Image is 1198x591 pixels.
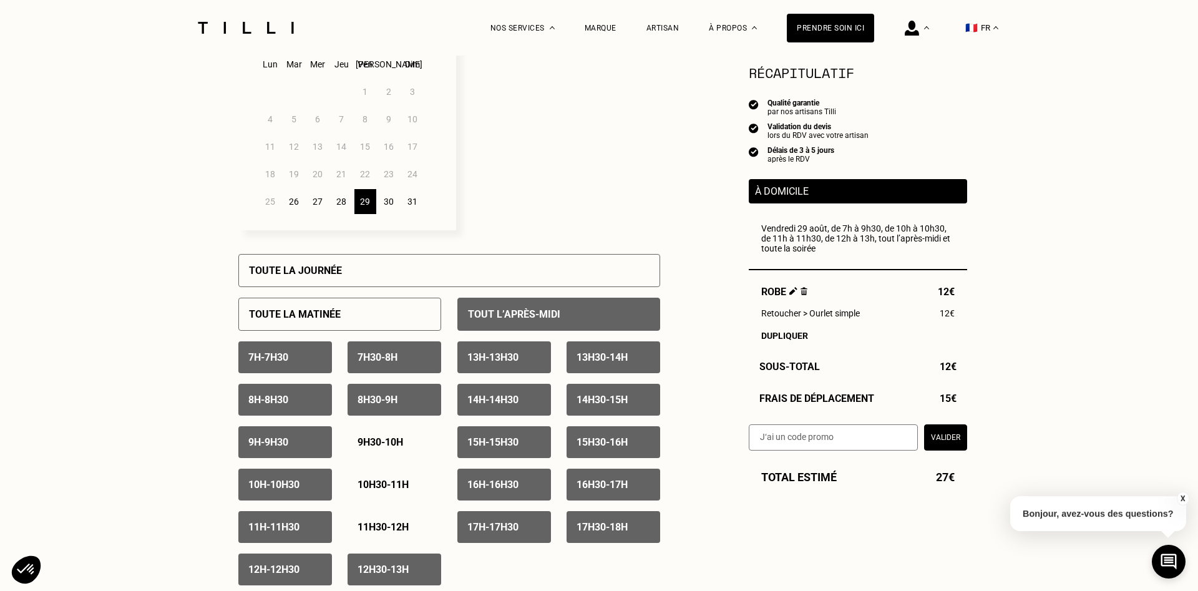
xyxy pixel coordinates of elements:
p: 11h - 11h30 [248,521,299,533]
p: Bonjour, avez-vous des questions? [1010,496,1186,531]
p: 9h30 - 10h [358,436,403,448]
img: Éditer [789,287,797,295]
img: Supprimer [801,287,807,295]
p: 10h30 - 11h [358,479,409,491]
p: 12h - 12h30 [248,564,299,575]
p: Toute la matinée [249,308,341,320]
p: 12h30 - 13h [358,564,409,575]
div: par nos artisans Tilli [767,107,836,116]
div: 27 [307,189,329,214]
img: icône connexion [905,21,919,36]
input: J‘ai un code promo [749,424,918,451]
div: 26 [283,189,305,214]
p: 15h30 - 16h [577,436,628,448]
a: Artisan [646,24,679,32]
div: Total estimé [749,471,967,484]
div: Sous-Total [749,361,967,373]
div: 31 [402,189,424,214]
p: 7h - 7h30 [248,351,288,363]
p: 8h30 - 9h [358,394,397,406]
a: Marque [585,24,616,32]
p: Tout l’après-midi [468,308,560,320]
span: 15€ [940,393,957,404]
button: Valider [924,424,967,451]
div: Vendredi 29 août, de 7h à 9h30, de 10h à 10h30, de 11h à 11h30, de 12h à 13h, tout l’après-midi e... [761,223,955,253]
span: 27€ [936,471,955,484]
span: 🇫🇷 [965,22,978,34]
span: 12€ [940,308,955,318]
button: X [1176,492,1189,506]
p: 16h - 16h30 [467,479,519,491]
p: À domicile [755,185,961,197]
p: 7h30 - 8h [358,351,397,363]
p: 13h30 - 14h [577,351,628,363]
div: 28 [331,189,353,214]
p: Sélectionnez plusieurs dates et plusieurs créneaux pour obtenir un rendez vous dans les plus bref... [456,2,660,230]
span: Retoucher > Ourlet simple [761,308,860,318]
img: menu déroulant [993,26,998,29]
div: Dupliquer [761,331,955,341]
div: lors du RDV avec votre artisan [767,131,869,140]
span: Robe [761,286,807,298]
p: 16h30 - 17h [577,479,628,491]
img: Menu déroulant [550,26,555,29]
img: icon list info [749,122,759,134]
span: 12€ [938,286,955,298]
img: Menu déroulant à propos [752,26,757,29]
div: 30 [378,189,400,214]
p: 8h - 8h30 [248,394,288,406]
section: Récapitulatif [749,62,967,83]
p: Toute la journée [249,265,342,276]
img: icon list info [749,146,759,157]
div: Validation du devis [767,122,869,131]
div: 29 [354,189,376,214]
p: 14h30 - 15h [577,394,628,406]
p: 17h - 17h30 [467,521,519,533]
p: 14h - 14h30 [467,394,519,406]
div: Frais de déplacement [749,393,967,404]
p: 13h - 13h30 [467,351,519,363]
span: 12€ [940,361,957,373]
p: 15h - 15h30 [467,436,519,448]
div: Délais de 3 à 5 jours [767,146,834,155]
img: Menu déroulant [924,26,929,29]
p: 10h - 10h30 [248,479,299,491]
p: 17h30 - 18h [577,521,628,533]
div: Qualité garantie [767,99,836,107]
p: 11h30 - 12h [358,521,409,533]
a: Prendre soin ici [787,14,874,42]
img: icon list info [749,99,759,110]
p: 9h - 9h30 [248,436,288,448]
div: après le RDV [767,155,834,164]
img: Logo du service de couturière Tilli [193,22,298,34]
